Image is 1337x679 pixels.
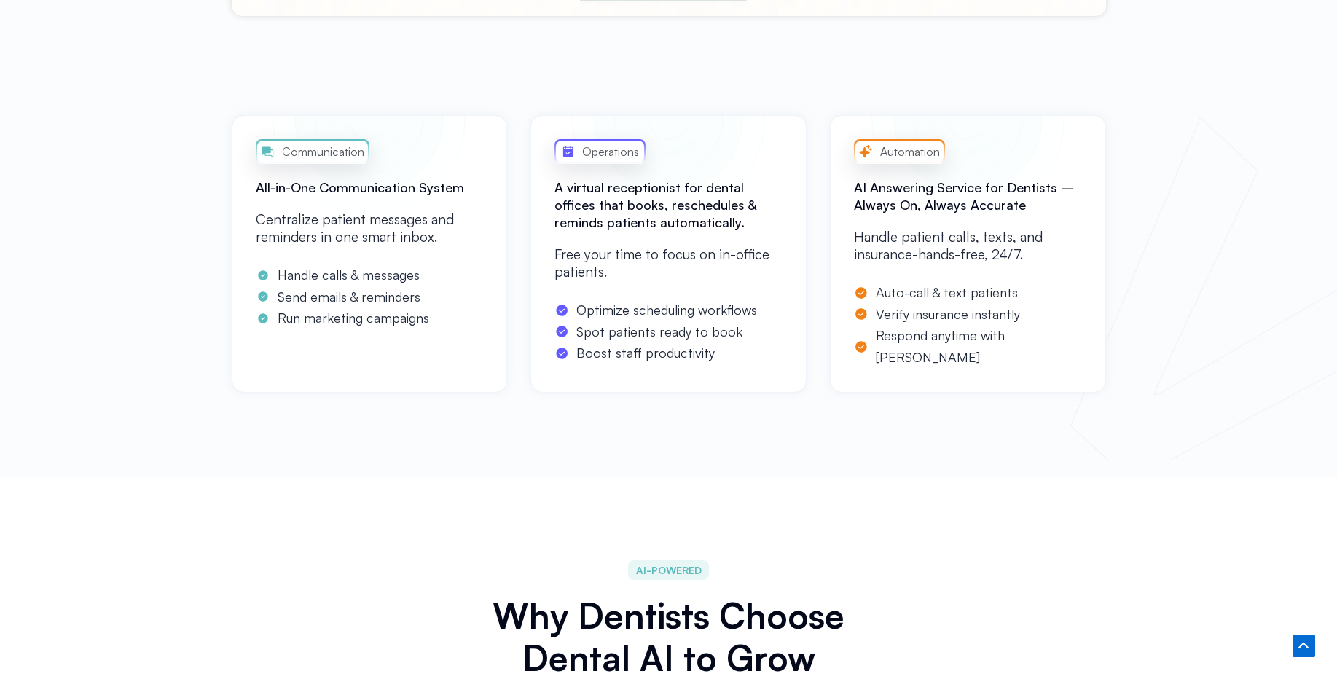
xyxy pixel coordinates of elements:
span: Spot patients ready to book [573,321,742,343]
p: Free your time to focus on in-office patients. [554,246,783,280]
h2: A virtual receptionist for dental offices that books, reschedules & reminds patients automatically. [554,178,783,231]
span: Communication [278,142,364,161]
span: Operations [579,142,639,161]
span: Automation [877,142,940,161]
h2: All-in-One Communication System [256,178,484,196]
h2: AI Answering Service for Dentists – Always On, Always Accurate [854,178,1082,213]
span: Boost staff productivity [573,342,715,364]
span: AI-POWERED [636,562,702,578]
span: Respond anytime with [PERSON_NAME] [872,325,1082,368]
p: Handle patient calls, texts, and insurance-hands-free, 24/7. [854,228,1082,263]
p: Centralize patient messages and reminders in one smart inbox. [256,211,484,246]
span: Handle calls & messages [274,264,420,286]
span: Auto-call & text patients [872,282,1018,304]
span: Send emails & reminders [274,286,420,308]
span: Run marketing campaigns [274,307,429,329]
span: Verify insurance instantly [872,304,1020,326]
span: Optimize scheduling workflows [573,299,757,321]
